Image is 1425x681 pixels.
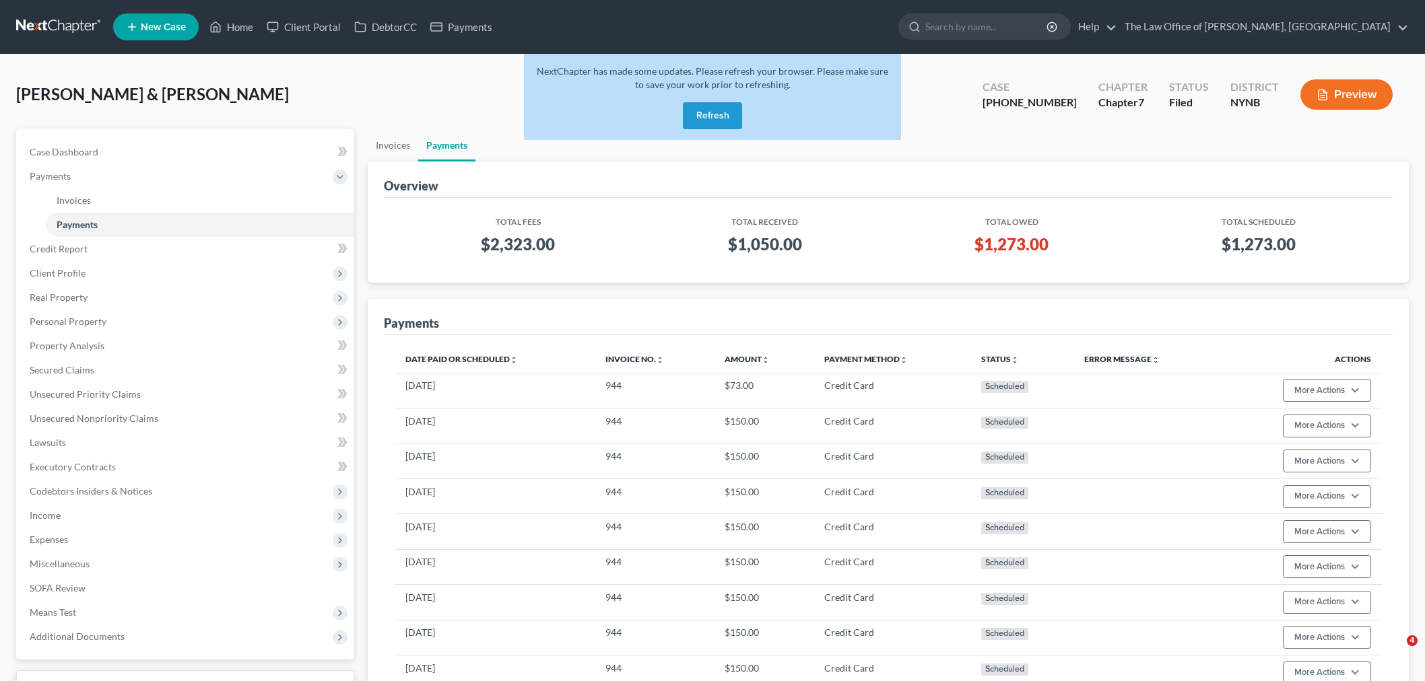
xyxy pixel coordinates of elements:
[347,15,424,39] a: DebtorCC
[814,585,970,620] td: Credit Card
[1071,15,1117,39] a: Help
[595,585,715,620] td: 944
[30,267,86,279] span: Client Profile
[899,234,1125,255] h3: $1,273.00
[595,549,715,584] td: 944
[19,140,354,164] a: Case Dashboard
[983,95,1077,110] div: [PHONE_NUMBER]
[653,234,878,255] h3: $1,050.00
[1169,95,1209,110] div: Filed
[605,354,664,364] a: Invoice No.unfold_more
[1283,626,1371,649] button: More Actions
[1218,346,1382,373] th: Actions
[57,194,91,206] span: Invoices
[395,209,642,228] th: Total Fees
[395,408,595,443] td: [DATE]
[888,209,1135,228] th: Total Owed
[595,408,715,443] td: 944
[714,408,814,443] td: $150.00
[595,478,715,513] td: 944
[30,243,88,254] span: Credit Report
[384,315,439,331] div: Payments
[642,209,889,228] th: Total Received
[30,631,125,642] span: Additional Documents
[714,514,814,549] td: $150.00
[981,381,1029,393] div: Scheduled
[814,514,970,549] td: Credit Card
[30,558,90,569] span: Miscellaneous
[30,461,116,472] span: Executory Contracts
[1118,15,1408,39] a: The Law Office of [PERSON_NAME], [GEOGRAPHIC_DATA]
[981,522,1029,534] div: Scheduled
[405,234,631,255] h3: $2,323.00
[30,509,61,521] span: Income
[1230,79,1279,95] div: District
[981,628,1029,640] div: Scheduled
[1098,95,1148,110] div: Chapter
[1300,79,1393,110] button: Preview
[405,354,518,364] a: Date Paid or Scheduledunfold_more
[1283,591,1371,614] button: More Actions
[395,373,595,408] td: [DATE]
[714,585,814,620] td: $150.00
[1152,356,1160,364] i: unfold_more
[814,373,970,408] td: Credit Card
[395,514,595,549] td: [DATE]
[981,417,1029,429] div: Scheduled
[595,443,715,478] td: 944
[1283,485,1371,508] button: More Actions
[19,358,354,382] a: Secured Claims
[1283,450,1371,472] button: More Actions
[510,356,518,364] i: unfold_more
[30,485,152,497] span: Codebtors Insiders & Notices
[824,354,908,364] a: Payment Methodunfold_more
[384,178,438,194] div: Overview
[30,437,66,448] span: Lawsuits
[814,443,970,478] td: Credit Card
[595,620,715,655] td: 944
[424,15,499,39] a: Payments
[30,388,141,400] span: Unsecured Priority Claims
[1146,234,1372,255] h3: $1,273.00
[814,620,970,655] td: Credit Card
[19,455,354,479] a: Executory Contracts
[16,84,289,104] span: [PERSON_NAME] & [PERSON_NAME]
[30,146,98,157] span: Case Dashboard
[1283,555,1371,578] button: More Actions
[981,487,1029,499] div: Scheduled
[30,534,68,545] span: Expenses
[814,408,970,443] td: Credit Card
[1283,415,1371,437] button: More Actions
[714,373,814,408] td: $73.00
[981,557,1029,569] div: Scheduled
[981,664,1029,676] div: Scheduled
[19,382,354,406] a: Unsecured Priority Claims
[981,593,1029,605] div: Scheduled
[1283,520,1371,543] button: More Actions
[141,22,186,32] span: New Case
[537,65,888,90] span: NextChapter has made some updates. Please refresh your browser. Please make sure to save your wor...
[656,356,664,364] i: unfold_more
[981,452,1029,464] div: Scheduled
[19,334,354,358] a: Property Analysis
[19,431,354,455] a: Lawsuits
[1138,96,1144,108] span: 7
[395,585,595,620] td: [DATE]
[1098,79,1148,95] div: Chapter
[981,354,1019,364] a: Statusunfold_more
[418,129,475,162] a: Payments
[203,15,260,39] a: Home
[19,406,354,431] a: Unsecured Nonpriority Claims
[814,549,970,584] td: Credit Card
[395,549,595,584] td: [DATE]
[1169,79,1209,95] div: Status
[714,549,814,584] td: $150.00
[900,356,908,364] i: unfold_more
[30,582,86,594] span: SOFA Review
[762,356,770,364] i: unfold_more
[30,340,104,351] span: Property Analysis
[395,443,595,478] td: [DATE]
[30,170,71,182] span: Payments
[46,188,354,213] a: Invoices
[395,620,595,655] td: [DATE]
